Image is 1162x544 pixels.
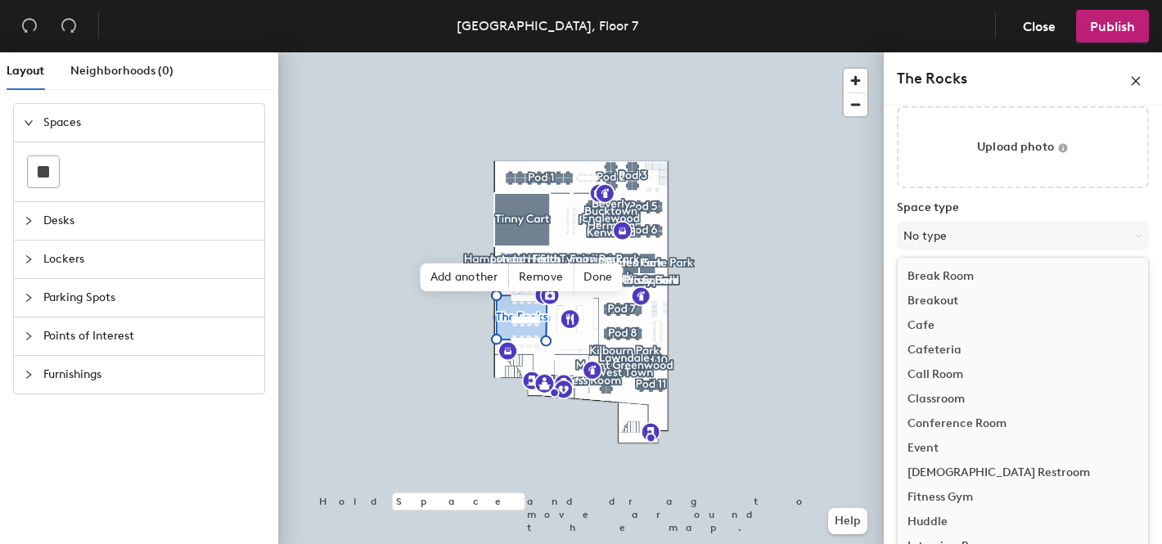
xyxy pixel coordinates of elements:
[7,64,44,78] span: Layout
[457,16,638,36] div: [GEOGRAPHIC_DATA], Floor 7
[898,411,1148,436] div: Conference Room
[43,104,254,142] span: Spaces
[52,10,85,43] button: Redo (⌘ + ⇧ + Z)
[24,293,34,303] span: collapsed
[13,10,46,43] button: Undo (⌘ + Z)
[897,221,1149,250] button: No type
[898,461,1148,485] div: [DEMOGRAPHIC_DATA] Restroom
[897,106,1149,188] button: Upload photo
[70,64,173,78] span: Neighborhoods (0)
[898,264,1148,289] div: Break Room
[897,68,967,89] h4: The Rocks
[43,356,254,393] span: Furnishings
[43,241,254,278] span: Lockers
[43,202,254,240] span: Desks
[1090,19,1135,34] span: Publish
[24,331,34,341] span: collapsed
[574,263,622,291] span: Done
[21,17,38,34] span: undo
[421,263,509,291] span: Add another
[24,254,34,264] span: collapsed
[1076,10,1149,43] button: Publish
[828,508,867,534] button: Help
[898,313,1148,338] div: Cafe
[898,436,1148,461] div: Event
[1130,75,1142,87] span: close
[509,263,574,291] span: Remove
[24,216,34,226] span: collapsed
[898,289,1148,313] div: Breakout
[898,362,1148,387] div: Call Room
[43,279,254,317] span: Parking Spots
[898,338,1148,362] div: Cafeteria
[1009,10,1070,43] button: Close
[898,387,1148,411] div: Classroom
[24,118,34,128] span: expanded
[898,485,1148,510] div: Fitness Gym
[1023,19,1056,34] span: Close
[24,370,34,380] span: collapsed
[43,317,254,355] span: Points of Interest
[897,201,1149,214] label: Space type
[898,510,1148,534] div: Huddle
